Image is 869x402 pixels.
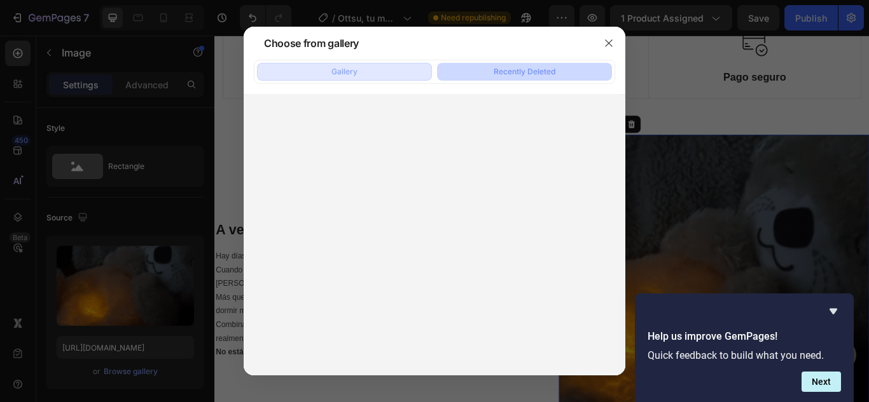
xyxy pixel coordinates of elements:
[494,66,555,77] div: Recently Deleted
[257,63,432,81] button: Gallery
[27,41,240,57] p: Envío 24/72 horas
[648,329,841,344] h2: Help us improve GemPages!
[1,364,145,374] strong: No estás solo. Ottsu está contigo.
[826,304,841,319] button: Hide survey
[523,41,737,57] p: Pago seguro
[437,63,612,81] button: Recently Deleted
[417,98,445,109] div: Image
[648,349,841,361] p: Quick feedback to build what you need.
[1,297,361,361] p: Más que un peluche, es una herramienta emocional que te ayuda a calmar la ansiedad, dormir mejor ...
[1,249,361,297] p: Hay días en los que te sientes solo. Cuando todo pesa y solo quieres apagar el mundo un momento. ...
[802,372,841,392] button: Next question
[264,36,359,51] div: Choose from gallery
[274,41,489,57] p: 14 días de devolución
[648,304,841,392] div: Help us improve GemPages!
[331,66,358,77] div: Gallery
